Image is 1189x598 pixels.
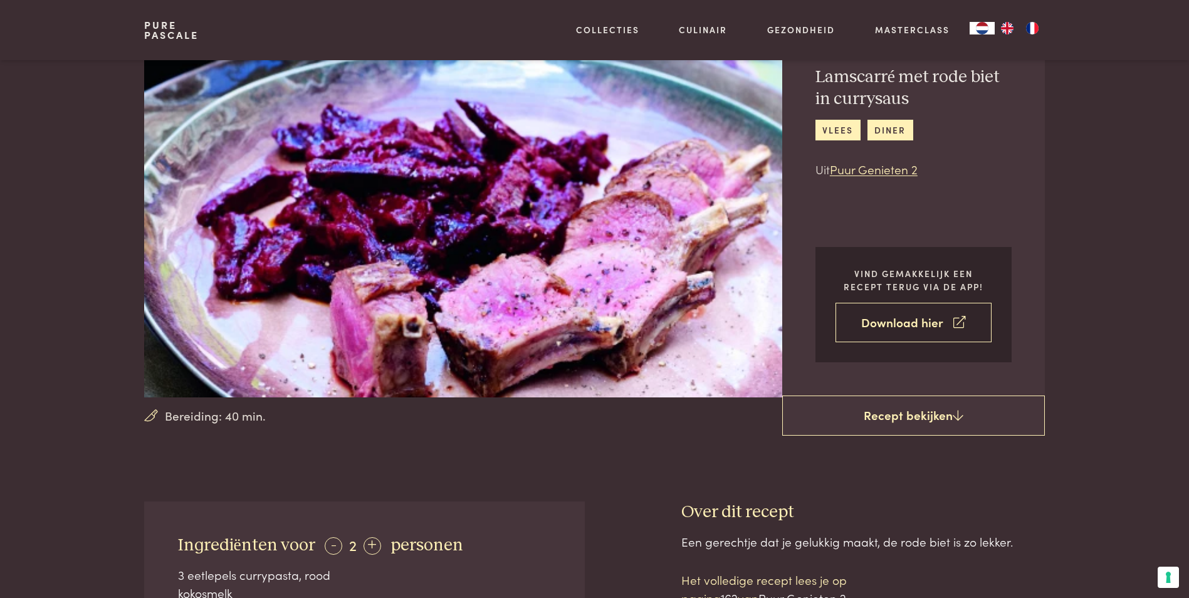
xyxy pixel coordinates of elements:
div: + [364,537,381,555]
span: Ingrediënten voor [178,537,315,554]
a: Culinair [679,23,727,36]
a: Gezondheid [767,23,835,36]
span: personen [390,537,463,554]
p: Uit [815,160,1012,179]
a: Masterclass [875,23,950,36]
ul: Language list [995,22,1045,34]
h2: Lamscarré met rode biet in currysaus [815,66,1012,110]
aside: Language selected: Nederlands [970,22,1045,34]
a: Puur Genieten 2 [830,160,918,177]
a: diner [867,120,913,140]
h3: Over dit recept [681,501,1045,523]
p: Vind gemakkelijk een recept terug via de app! [835,267,992,293]
a: NL [970,22,995,34]
div: Een gerechtje dat je gelukkig maakt, de rode biet is zo lekker. [681,533,1045,551]
div: - [325,537,342,555]
a: Download hier [835,303,992,342]
a: Recept bekijken [782,396,1045,436]
a: vlees [815,120,861,140]
button: Uw voorkeuren voor toestemming voor trackingtechnologieën [1158,567,1179,588]
a: PurePascale [144,20,199,40]
span: 2 [349,534,357,555]
a: Collecties [576,23,639,36]
a: FR [1020,22,1045,34]
div: Language [970,22,995,34]
span: Bereiding: 40 min. [165,407,266,425]
a: EN [995,22,1020,34]
div: 3 eetlepels currypasta, rood [178,566,552,584]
